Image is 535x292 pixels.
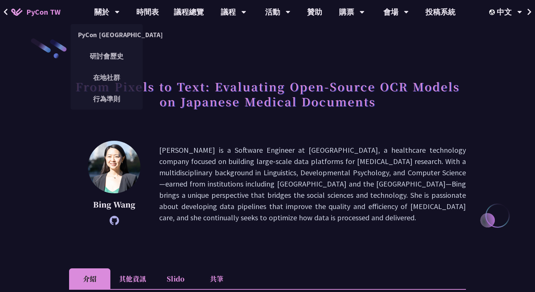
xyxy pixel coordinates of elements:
a: PyCon TW [4,3,68,21]
h1: From Pixels to Text: Evaluating Open-Source OCR Models on Japanese Medical Documents [69,75,466,113]
li: 介紹 [69,268,110,289]
img: Bing Wang [88,141,140,193]
img: Locale Icon [489,9,497,15]
a: PyCon [GEOGRAPHIC_DATA] [71,26,143,44]
a: 行為準則 [71,90,143,108]
a: 在地社群 [71,69,143,86]
li: 共筆 [196,268,237,289]
p: Bing Wang [88,199,140,210]
li: 其他資訊 [110,268,155,289]
p: [PERSON_NAME] is a Software Engineer at [GEOGRAPHIC_DATA], a healthcare technology company focuse... [159,144,466,223]
li: Slido [155,268,196,289]
img: Home icon of PyCon TW 2025 [11,8,23,16]
span: PyCon TW [26,6,60,18]
a: 研討會歷史 [71,47,143,65]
